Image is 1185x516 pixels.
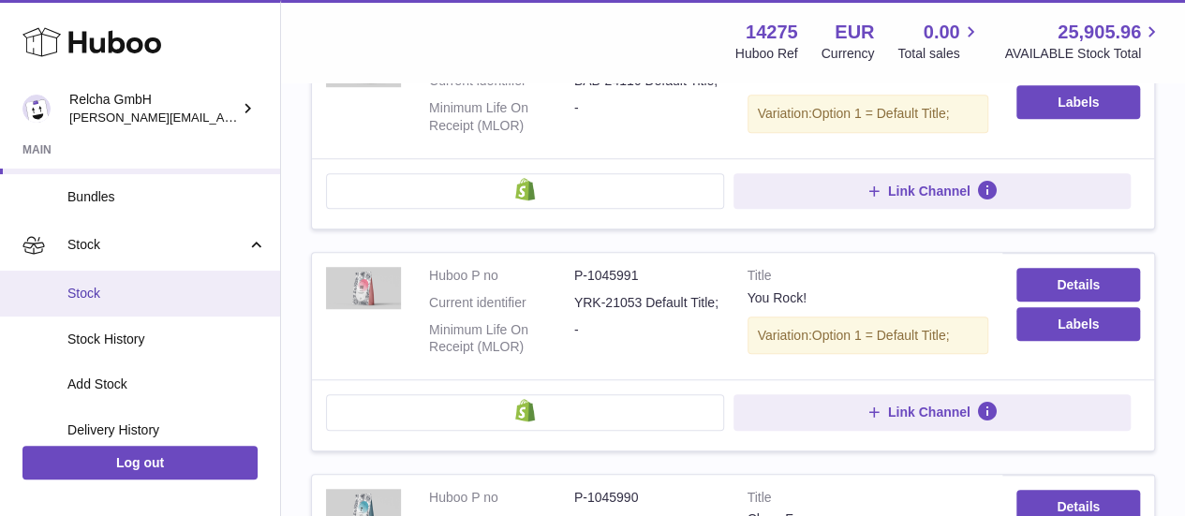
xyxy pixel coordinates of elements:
[574,321,719,357] dd: -
[733,173,1132,209] button: Link Channel
[515,178,535,200] img: shopify-small.png
[326,267,401,309] img: You Rock!
[429,99,574,135] dt: Minimum Life On Receipt (MLOR)
[515,399,535,421] img: shopify-small.png
[67,331,266,348] span: Stock History
[67,421,266,439] span: Delivery History
[735,45,798,63] div: Huboo Ref
[429,489,574,507] dt: Huboo P no
[69,110,376,125] span: [PERSON_NAME][EMAIL_ADDRESS][DOMAIN_NAME]
[748,95,989,133] div: Variation:
[1016,85,1140,119] button: Labels
[748,489,989,511] strong: Title
[22,95,51,123] img: rachel@consultprestige.com
[67,285,266,302] span: Stock
[69,91,238,126] div: Relcha GmbH
[67,376,266,393] span: Add Stock
[897,45,981,63] span: Total sales
[429,267,574,285] dt: Huboo P no
[888,183,970,199] span: Link Channel
[897,20,981,63] a: 0.00 Total sales
[733,394,1132,430] button: Link Channel
[429,294,574,312] dt: Current identifier
[924,20,960,45] span: 0.00
[574,489,719,507] dd: P-1045990
[888,404,970,420] span: Link Channel
[429,321,574,357] dt: Minimum Life On Receipt (MLOR)
[67,188,266,206] span: Bundles
[748,267,989,289] strong: Title
[22,446,258,479] a: Log out
[1004,45,1163,63] span: AVAILABLE Stock Total
[574,99,719,135] dd: -
[748,289,989,307] div: You Rock!
[822,45,875,63] div: Currency
[812,328,950,343] span: Option 1 = Default Title;
[67,236,246,254] span: Stock
[1016,268,1140,302] a: Details
[1016,307,1140,341] button: Labels
[574,267,719,285] dd: P-1045991
[1004,20,1163,63] a: 25,905.96 AVAILABLE Stock Total
[1058,20,1141,45] span: 25,905.96
[835,20,874,45] strong: EUR
[746,20,798,45] strong: 14275
[574,294,719,312] dd: YRK-21053 Default Title;
[748,317,989,355] div: Variation:
[812,106,950,121] span: Option 1 = Default Title;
